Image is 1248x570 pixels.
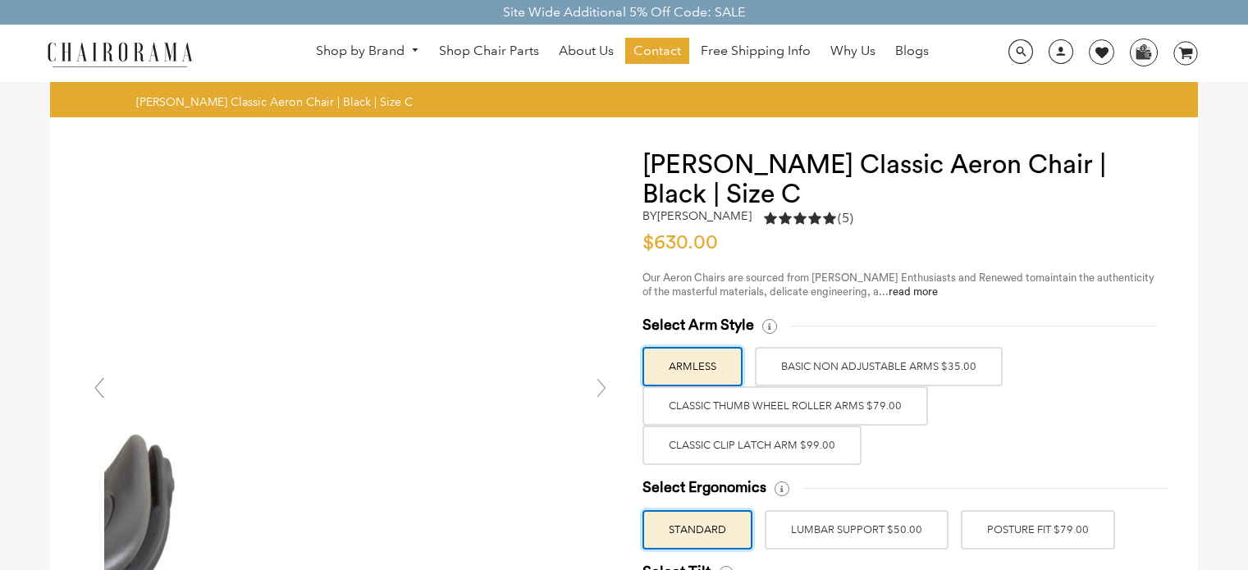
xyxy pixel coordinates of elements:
span: Contact [633,43,681,60]
img: chairorama [38,39,202,68]
a: Herman Miller Classic Aeron Chair | Black | Size C - chairorama [104,387,597,403]
span: Why Us [830,43,875,60]
label: LUMBAR SUPPORT $50.00 [765,510,949,549]
span: Blogs [895,43,929,60]
a: Blogs [887,38,937,64]
span: (5) [838,210,853,227]
span: About Us [559,43,614,60]
label: POSTURE FIT $79.00 [961,510,1115,549]
span: $630.00 [642,233,718,253]
a: Free Shipping Info [693,38,819,64]
label: Classic Thumb Wheel Roller Arms $79.00 [642,386,928,426]
span: Shop Chair Parts [439,43,539,60]
h1: [PERSON_NAME] Classic Aeron Chair | Black | Size C [642,150,1165,209]
a: 5.0 rating (5 votes) [764,209,853,231]
img: WhatsApp_Image_2024-07-12_at_16.23.01.webp [1131,39,1156,64]
iframe: Tidio Chat [1024,464,1241,541]
label: BASIC NON ADJUSTABLE ARMS $35.00 [755,347,1003,386]
span: Free Shipping Info [701,43,811,60]
a: Why Us [822,38,884,64]
label: Classic Clip Latch Arm $99.00 [642,426,862,465]
label: ARMLESS [642,347,743,386]
span: [PERSON_NAME] Classic Aeron Chair | Black | Size C [136,94,413,109]
span: Select Arm Style [642,316,754,335]
label: STANDARD [642,510,752,549]
a: Shop Chair Parts [431,38,547,64]
a: read more [889,286,938,297]
span: Our Aeron Chairs are sourced from [PERSON_NAME] Enthusiasts and Renewed to [642,272,1035,283]
a: Shop by Brand [308,39,427,64]
h2: by [642,209,752,223]
a: Contact [625,38,689,64]
span: Select Ergonomics [642,478,766,497]
nav: breadcrumbs [136,94,418,109]
a: About Us [551,38,622,64]
div: 5.0 rating (5 votes) [764,209,853,227]
a: [PERSON_NAME] [657,208,752,223]
nav: DesktopNavigation [272,38,974,68]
